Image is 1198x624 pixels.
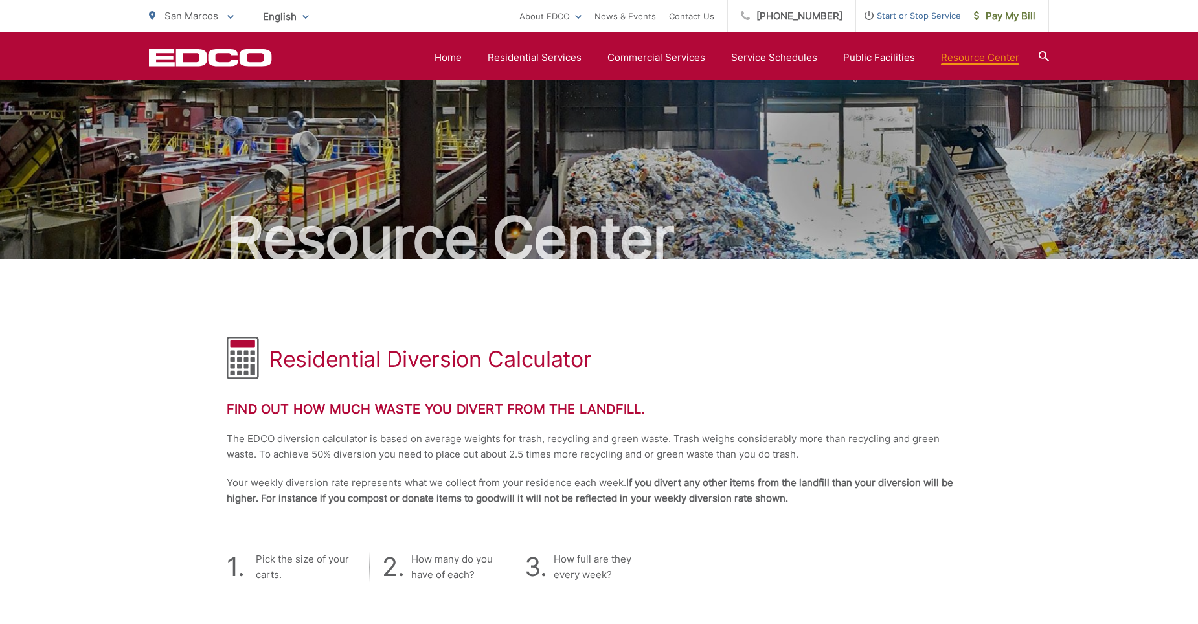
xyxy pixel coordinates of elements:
[227,401,971,417] h3: Find out how much waste you divert from the landfill.
[731,50,817,65] a: Service Schedules
[843,50,915,65] a: Public Facilities
[227,476,953,504] strong: If you divert any other items from the landfill than your diversion will be higher. For instance ...
[669,8,714,24] a: Contact Us
[941,50,1019,65] a: Resource Center
[435,50,462,65] a: Home
[149,49,272,67] a: EDCD logo. Return to the homepage.
[512,552,641,583] li: How full are they every week?
[269,346,591,372] h1: Residential Diversion Calculator
[227,552,356,583] li: Pick the size of your carts.
[164,10,218,22] span: San Marcos
[149,206,1049,271] h2: Resource Center
[227,475,971,506] p: Your weekly diversion rate represents what we collect from your residence each week.
[974,8,1035,24] span: Pay My Bill
[488,50,582,65] a: Residential Services
[607,50,705,65] a: Commercial Services
[594,8,656,24] a: News & Events
[369,552,499,583] li: How many do you have of each?
[519,8,582,24] a: About EDCO
[253,5,319,28] span: English
[227,431,971,462] p: The EDCO diversion calculator is based on average weights for trash, recycling and green waste. T...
